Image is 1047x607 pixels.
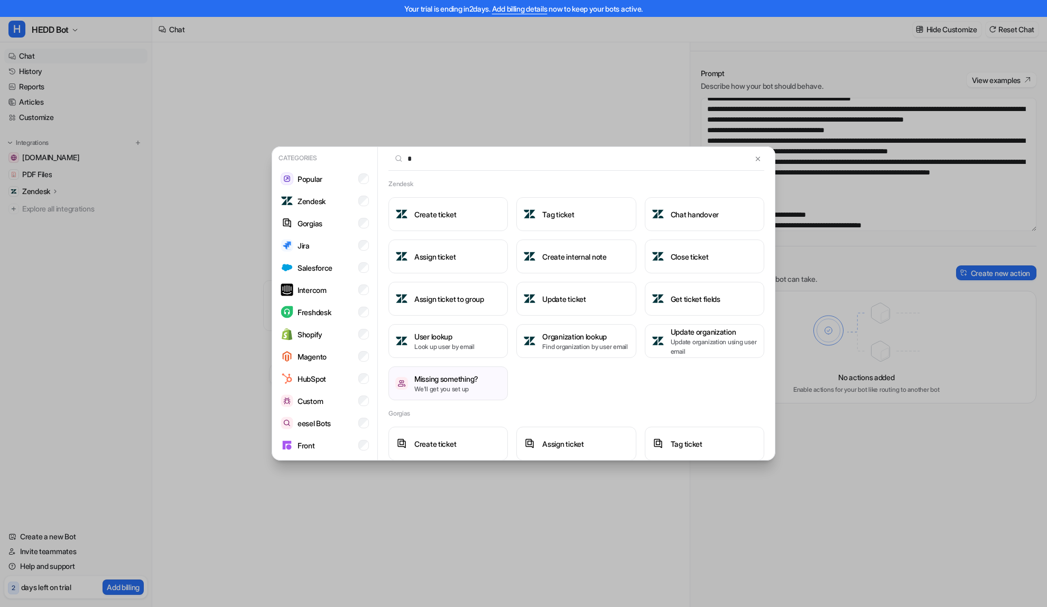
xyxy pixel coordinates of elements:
button: Close ticketClose ticket [645,240,764,273]
img: Create ticket [395,437,408,449]
img: Assign ticket [395,250,408,263]
img: Chat handover [652,208,664,220]
button: Create ticketCreate ticket [388,427,508,461]
p: Zendesk [298,196,326,207]
p: eesel Bots [298,418,331,429]
button: Update ticketUpdate ticket [516,282,636,316]
img: Get ticket fields [652,292,664,305]
p: Magento [298,351,327,362]
p: Update organization using user email [671,337,757,356]
button: Organization lookupOrganization lookupFind organization by user email [516,324,636,358]
button: Chat handoverChat handover [645,197,764,231]
h3: Assign ticket to group [414,293,484,305]
h2: Zendesk [388,179,413,189]
p: HubSpot [298,373,326,384]
h3: Assign ticket [542,438,583,449]
button: Create internal noteCreate internal note [516,240,636,273]
p: Salesforce [298,262,332,273]
h3: Chat handover [671,209,719,220]
img: /missing-something [395,377,408,390]
h3: Get ticket fields [671,293,720,305]
img: Create internal note [523,250,536,263]
img: Assign ticket to group [395,292,408,305]
button: Tag ticketTag ticket [516,197,636,231]
button: Tag ticketTag ticket [645,427,764,461]
p: We'll get you set up [414,384,478,394]
img: Update ticket [523,292,536,305]
h3: Close ticket [671,251,709,262]
h3: Assign ticket [414,251,456,262]
button: User lookupUser lookupLook up user by email [388,324,508,358]
p: Categories [276,151,373,165]
p: Freshdesk [298,307,331,318]
h3: Create ticket [414,438,456,449]
h3: User lookup [414,331,475,342]
p: Look up user by email [414,342,475,352]
button: Assign ticket to groupAssign ticket to group [388,282,508,316]
p: Gorgias [298,218,322,229]
button: Create ticketCreate ticket [388,197,508,231]
h2: Gorgias [388,409,410,418]
h3: Tag ticket [542,209,574,220]
button: /missing-somethingMissing something?We'll get you set up [388,366,508,400]
button: Assign ticketAssign ticket [516,427,636,461]
h3: Tag ticket [671,438,702,449]
p: Jira [298,240,310,251]
img: Tag ticket [652,437,664,449]
p: Custom [298,396,323,407]
h3: Create internal note [542,251,606,262]
p: Find organization by user email [542,342,628,352]
img: Create ticket [395,208,408,220]
h3: Organization lookup [542,331,628,342]
button: Get ticket fieldsGet ticket fields [645,282,764,316]
h3: Create ticket [414,209,456,220]
p: Front [298,440,315,451]
p: Popular [298,173,322,185]
img: Organization lookup [523,335,536,347]
p: Shopify [298,329,322,340]
h3: Missing something? [414,373,478,384]
img: Tag ticket [523,208,536,220]
button: Assign ticketAssign ticket [388,240,508,273]
img: User lookup [395,335,408,347]
button: Update organizationUpdate organizationUpdate organization using user email [645,324,764,358]
p: Intercom [298,284,327,296]
img: Update organization [652,335,664,347]
img: Close ticket [652,250,664,263]
h3: Update organization [671,326,757,337]
img: Assign ticket [523,437,536,449]
h3: Update ticket [542,293,586,305]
